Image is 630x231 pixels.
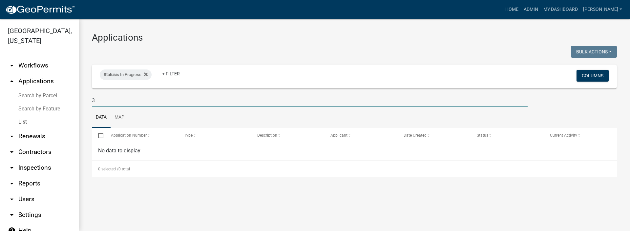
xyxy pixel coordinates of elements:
span: Description [257,133,277,138]
span: Status [477,133,488,138]
i: arrow_drop_down [8,164,16,172]
span: Current Activity [550,133,577,138]
i: arrow_drop_down [8,132,16,140]
i: arrow_drop_down [8,180,16,187]
i: arrow_drop_down [8,195,16,203]
datatable-header-cell: Applicant [324,128,397,144]
datatable-header-cell: Application Number [104,128,178,144]
i: arrow_drop_up [8,77,16,85]
i: arrow_drop_down [8,148,16,156]
a: Home [503,3,521,16]
button: Columns [577,70,609,82]
i: arrow_drop_down [8,211,16,219]
h3: Applications [92,32,617,43]
span: Status [104,72,116,77]
datatable-header-cell: Type [178,128,251,144]
datatable-header-cell: Date Created [397,128,471,144]
datatable-header-cell: Select [92,128,104,144]
span: Applicant [330,133,347,138]
datatable-header-cell: Status [471,128,544,144]
div: is In Progress [100,69,152,80]
span: Date Created [404,133,427,138]
a: Map [111,107,128,128]
button: Bulk Actions [571,46,617,58]
datatable-header-cell: Current Activity [544,128,617,144]
input: Search for applications [92,94,528,107]
a: [PERSON_NAME] [580,3,625,16]
div: No data to display [92,144,617,161]
span: 0 selected / [98,167,118,171]
a: Data [92,107,111,128]
a: + Filter [157,68,185,80]
a: My Dashboard [541,3,580,16]
span: Application Number [111,133,147,138]
datatable-header-cell: Description [251,128,324,144]
i: arrow_drop_down [8,62,16,69]
span: Type [184,133,193,138]
a: Admin [521,3,541,16]
div: 0 total [92,161,617,177]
